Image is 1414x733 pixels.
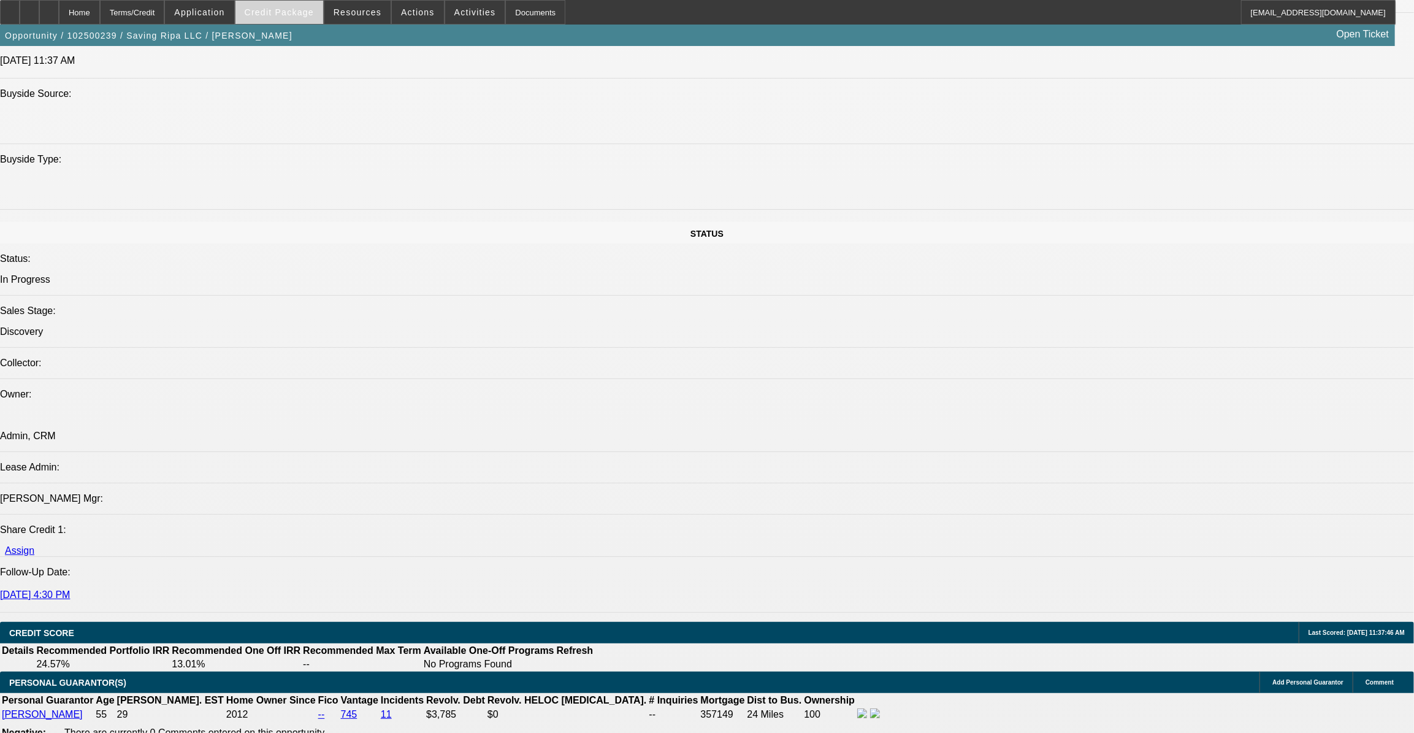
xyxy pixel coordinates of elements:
b: [PERSON_NAME]. EST [117,695,224,705]
td: 55 [95,708,115,721]
span: Resources [334,7,381,17]
span: PERSONAL GUARANTOR(S) [9,678,126,688]
span: Activities [454,7,496,17]
th: Recommended One Off IRR [171,645,301,657]
th: Recommended Max Term [302,645,422,657]
td: -- [648,708,698,721]
td: 13.01% [171,658,301,670]
b: Vantage [341,695,378,705]
b: Age [96,695,114,705]
a: Assign [5,545,34,556]
button: Actions [392,1,444,24]
b: # Inquiries [649,695,698,705]
span: 2012 [226,709,248,720]
span: STATUS [690,229,724,239]
a: 745 [341,709,357,720]
th: Details [1,645,34,657]
b: Fico [318,695,338,705]
a: [PERSON_NAME] [2,709,83,720]
span: Comment [1366,679,1394,686]
th: Recommended Portfolio IRR [36,645,170,657]
span: Last Scored: [DATE] 11:37:46 AM [1309,629,1405,636]
img: linkedin-icon.png [870,708,880,718]
img: facebook-icon.png [857,708,867,718]
th: Refresh [556,645,594,657]
span: Add Personal Guarantor [1272,679,1343,686]
td: 24 Miles [747,708,803,721]
td: -- [302,658,422,670]
td: $3,785 [426,708,486,721]
th: Available One-Off Programs [423,645,555,657]
span: CREDIT SCORE [9,628,74,638]
button: Credit Package [235,1,323,24]
button: Resources [324,1,391,24]
td: 24.57% [36,658,170,670]
span: Actions [401,7,435,17]
b: Dist to Bus. [747,695,802,705]
a: Open Ticket [1332,24,1394,45]
span: Credit Package [245,7,314,17]
td: 357149 [700,708,746,721]
button: Application [165,1,234,24]
td: $0 [487,708,648,721]
b: Mortgage [701,695,745,705]
b: Revolv. Debt [426,695,485,705]
b: Ownership [804,695,855,705]
span: Opportunity / 102500239 / Saving Ripa LLC / [PERSON_NAME] [5,31,292,40]
td: 100 [803,708,855,721]
span: Application [174,7,224,17]
button: Activities [445,1,505,24]
a: 11 [381,709,392,720]
b: Revolv. HELOC [MEDICAL_DATA]. [487,695,647,705]
b: Personal Guarantor [2,695,93,705]
td: No Programs Found [423,658,555,670]
a: -- [318,709,325,720]
b: Incidents [381,695,424,705]
b: Home Owner Since [226,695,316,705]
td: 29 [117,708,224,721]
